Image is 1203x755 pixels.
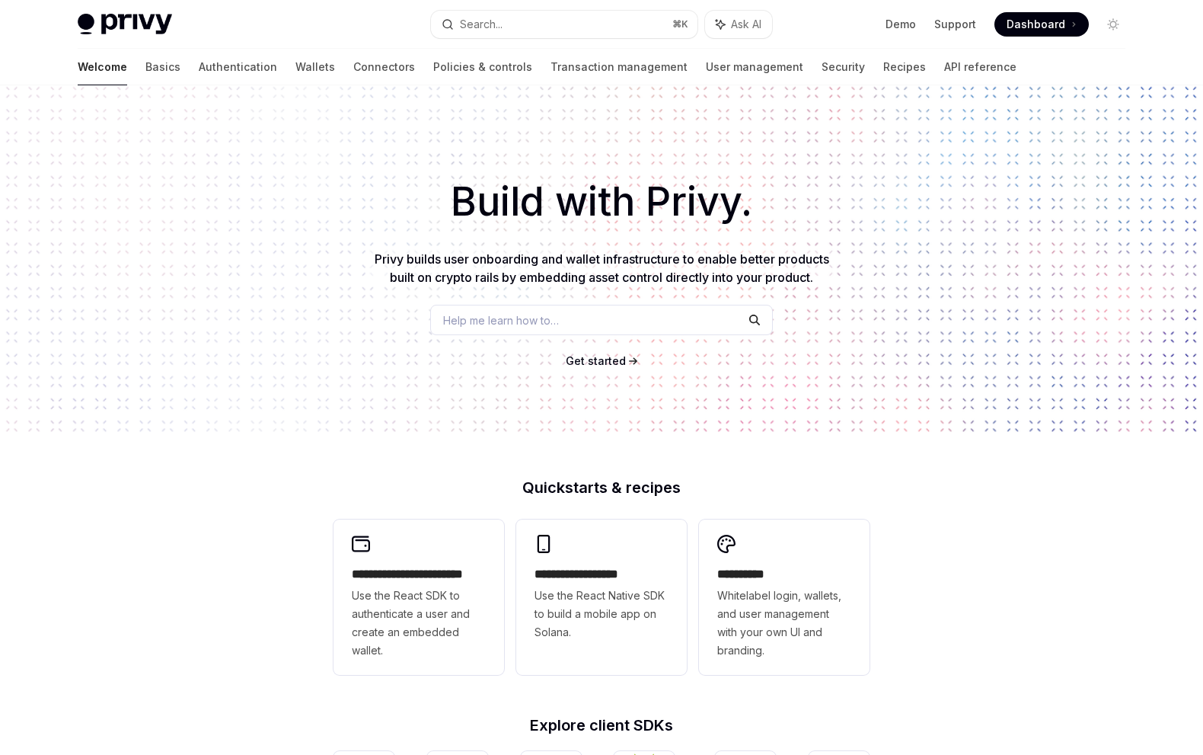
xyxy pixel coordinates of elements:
[672,18,688,30] span: ⌘ K
[295,49,335,85] a: Wallets
[78,14,172,35] img: light logo
[352,587,486,660] span: Use the React SDK to authenticate a user and create an embedded wallet.
[516,520,687,675] a: **** **** **** ***Use the React Native SDK to build a mobile app on Solana.
[566,354,626,369] a: Get started
[550,49,688,85] a: Transaction management
[24,172,1179,232] h1: Build with Privy.
[944,49,1016,85] a: API reference
[883,49,926,85] a: Recipes
[994,12,1089,37] a: Dashboard
[717,587,851,660] span: Whitelabel login, wallets, and user management with your own UI and branding.
[705,11,772,38] button: Ask AI
[706,49,803,85] a: User management
[375,251,829,285] span: Privy builds user onboarding and wallet infrastructure to enable better products built on crypto ...
[885,17,916,32] a: Demo
[731,17,761,32] span: Ask AI
[1007,17,1065,32] span: Dashboard
[199,49,277,85] a: Authentication
[333,480,870,495] h2: Quickstarts & recipes
[1101,12,1125,37] button: Toggle dark mode
[443,312,559,328] span: Help me learn how to…
[460,15,503,34] div: Search...
[566,354,626,367] span: Get started
[145,49,180,85] a: Basics
[353,49,415,85] a: Connectors
[699,520,870,675] a: **** *****Whitelabel login, wallets, and user management with your own UI and branding.
[822,49,865,85] a: Security
[333,718,870,733] h2: Explore client SDKs
[433,49,532,85] a: Policies & controls
[934,17,976,32] a: Support
[534,587,669,641] span: Use the React Native SDK to build a mobile app on Solana.
[431,11,697,38] button: Search...⌘K
[78,49,127,85] a: Welcome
